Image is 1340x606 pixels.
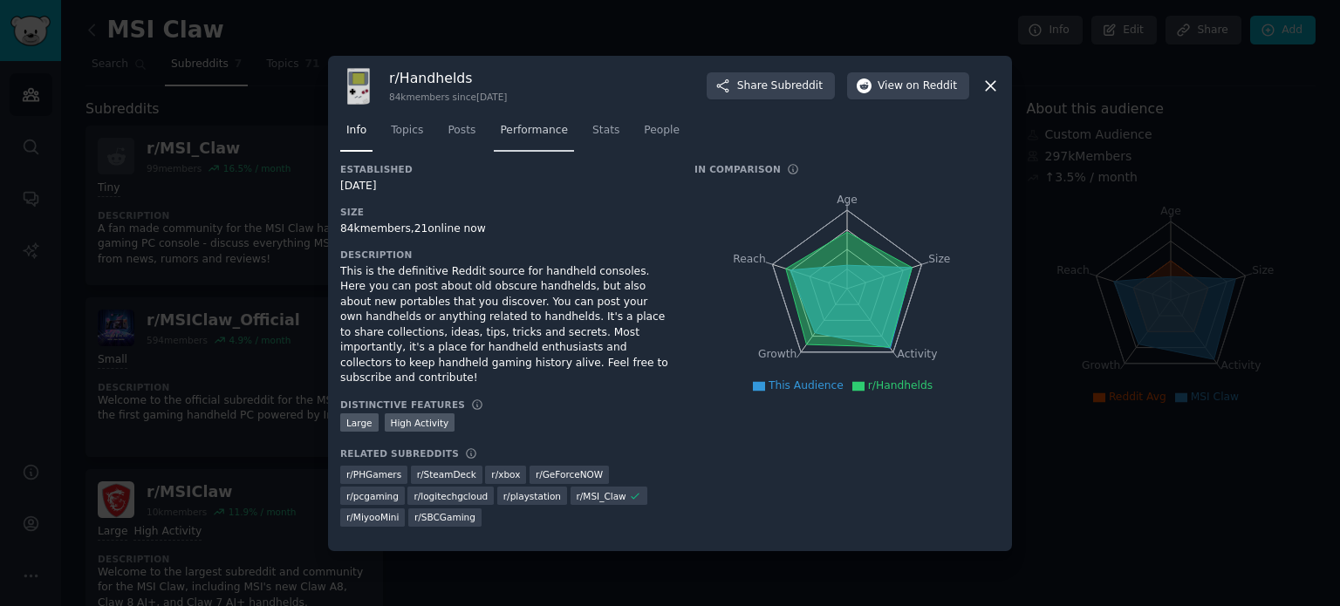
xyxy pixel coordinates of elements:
tspan: Size [928,252,950,264]
h3: Description [340,249,670,261]
div: 84k members, 21 online now [340,221,670,237]
span: r/ playstation [503,490,561,502]
span: r/ PHGamers [346,468,401,480]
div: [DATE] [340,179,670,194]
span: Stats [592,123,619,139]
h3: r/ Handhelds [389,69,507,87]
a: Performance [494,117,574,153]
a: Topics [385,117,429,153]
h3: Related Subreddits [340,447,459,460]
div: 84k members since [DATE] [389,91,507,103]
a: People [638,117,686,153]
span: r/ pcgaming [346,490,399,502]
span: r/Handhelds [868,379,933,392]
span: Share [737,78,823,94]
span: r/ SteamDeck [417,468,476,480]
h3: In Comparison [694,163,781,175]
span: This Audience [769,379,844,392]
tspan: Growth [758,348,796,360]
span: Info [346,123,366,139]
button: Viewon Reddit [847,72,969,100]
span: Performance [500,123,568,139]
span: Topics [391,123,423,139]
span: Posts [448,123,475,139]
span: View [878,78,957,94]
span: r/ MiyooMini [346,511,399,523]
tspan: Activity [898,348,938,360]
span: on Reddit [906,78,957,94]
div: High Activity [385,413,455,432]
button: ShareSubreddit [707,72,835,100]
span: People [644,123,680,139]
img: Handhelds [340,68,377,105]
h3: Distinctive Features [340,398,465,411]
span: r/ logitechgcloud [414,490,488,502]
div: Large [340,413,379,432]
span: r/ SBCGaming [414,511,475,523]
div: This is the definitive Reddit source for handheld consoles. Here you can post about old obscure h... [340,264,670,386]
a: Info [340,117,373,153]
span: r/ xbox [491,468,520,480]
span: Subreddit [771,78,823,94]
a: Stats [586,117,626,153]
a: Posts [441,117,482,153]
tspan: Reach [733,252,766,264]
tspan: Age [837,194,858,206]
span: r/ MSI_Claw [577,490,626,502]
h3: Established [340,163,670,175]
span: r/ GeForceNOW [536,468,603,480]
h3: Size [340,206,670,218]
